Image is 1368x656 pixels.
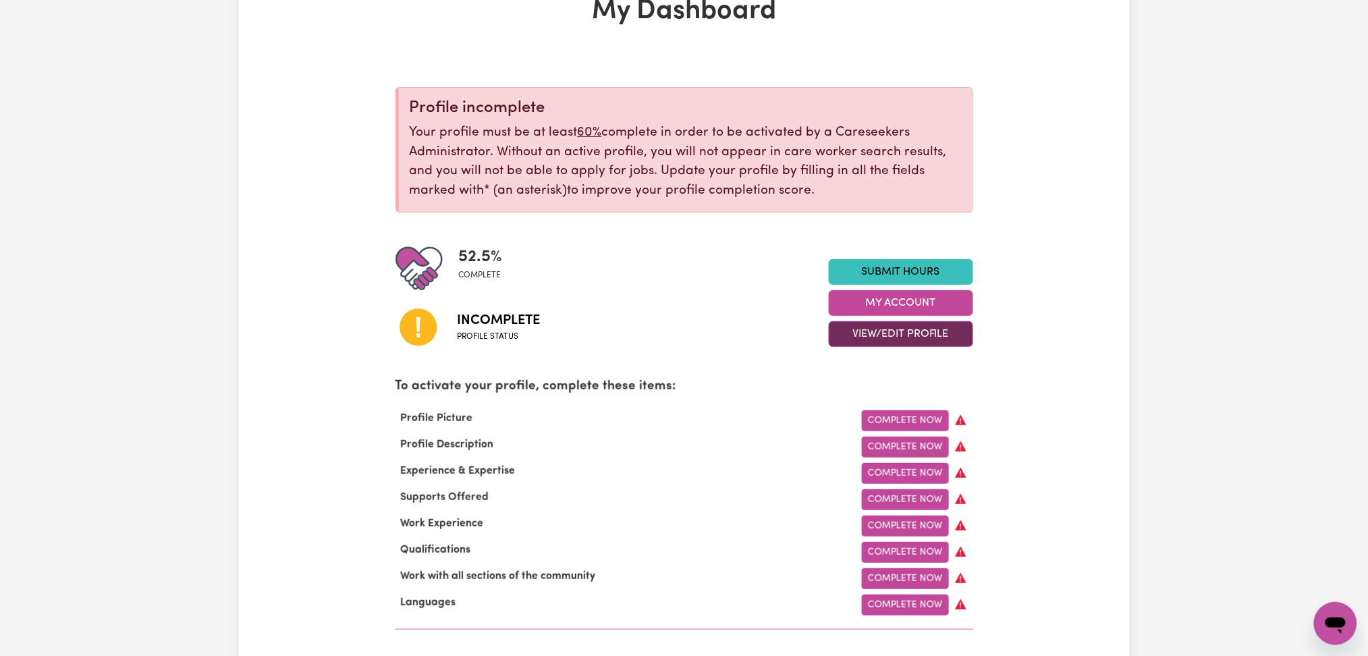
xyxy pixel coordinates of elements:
[862,542,949,563] a: Complete Now
[862,489,949,510] a: Complete Now
[459,269,503,281] span: complete
[458,310,541,331] span: Incomplete
[862,568,949,589] a: Complete Now
[395,518,489,529] span: Work Experience
[862,463,949,484] a: Complete Now
[829,321,973,347] button: View/Edit Profile
[829,259,973,285] a: Submit Hours
[395,413,478,424] span: Profile Picture
[1314,602,1357,645] iframe: Button to launch messaging window
[395,492,495,503] span: Supports Offered
[862,437,949,458] a: Complete Now
[395,439,499,450] span: Profile Description
[578,126,602,139] u: 60%
[458,331,541,343] span: Profile status
[862,410,949,431] a: Complete Now
[410,124,962,201] p: Your profile must be at least complete in order to be activated by a Careseekers Administrator. W...
[862,595,949,616] a: Complete Now
[395,545,476,555] span: Qualifications
[862,516,949,537] a: Complete Now
[395,597,462,608] span: Languages
[485,184,568,197] span: an asterisk
[410,99,962,118] div: Profile incomplete
[829,290,973,316] button: My Account
[395,571,601,582] span: Work with all sections of the community
[459,245,503,269] span: 52.5 %
[395,377,973,397] p: To activate your profile, complete these items:
[395,466,521,476] span: Experience & Expertise
[459,245,514,292] div: Profile completeness: 52.5%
